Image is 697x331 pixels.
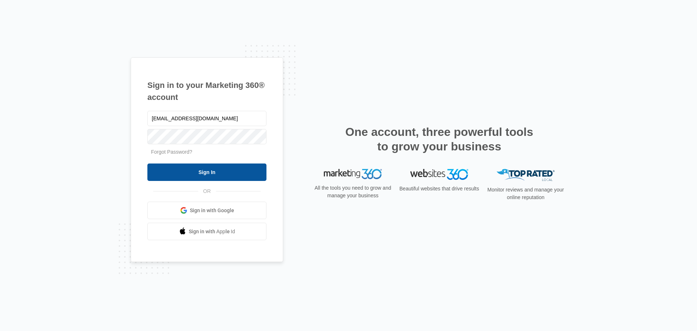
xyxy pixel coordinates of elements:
h1: Sign in to your Marketing 360® account [147,79,266,103]
p: Beautiful websites that drive results [399,185,480,193]
h2: One account, three powerful tools to grow your business [343,125,535,154]
a: Sign in with Google [147,202,266,219]
input: Sign In [147,164,266,181]
span: OR [198,187,216,195]
input: Email [147,111,266,126]
a: Forgot Password? [151,149,192,155]
span: Sign in with Apple Id [189,228,235,235]
span: Sign in with Google [190,207,234,214]
p: Monitor reviews and manage your online reputation [485,186,566,201]
img: Websites 360 [410,169,468,179]
img: Top Rated Local [497,169,555,181]
p: All the tools you need to grow and manage your business [312,184,394,199]
img: Marketing 360 [324,169,382,179]
a: Sign in with Apple Id [147,223,266,240]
